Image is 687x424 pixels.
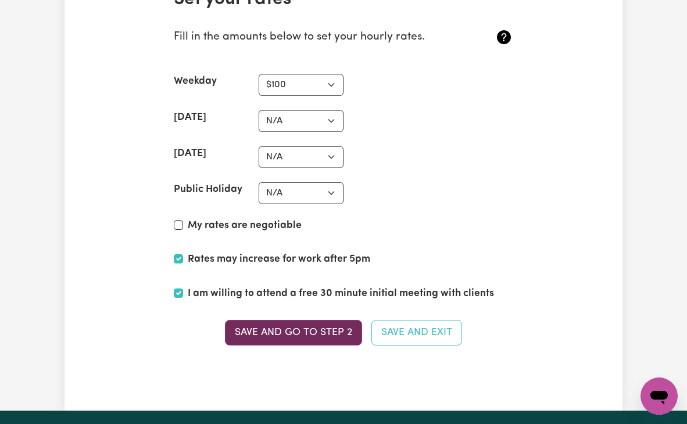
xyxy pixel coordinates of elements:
[188,286,494,301] label: I am willing to attend a free 30 minute initial meeting with clients
[174,74,217,89] label: Weekday
[174,146,206,161] label: [DATE]
[371,320,462,345] button: Save and Exit
[188,252,370,267] label: Rates may increase for work after 5pm
[174,29,457,46] p: Fill in the amounts below to set your hourly rates.
[225,320,362,345] button: Save and go to Step 2
[188,218,302,233] label: My rates are negotiable
[174,110,206,125] label: [DATE]
[174,182,242,197] label: Public Holiday
[641,377,678,415] iframe: Button to launch messaging window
